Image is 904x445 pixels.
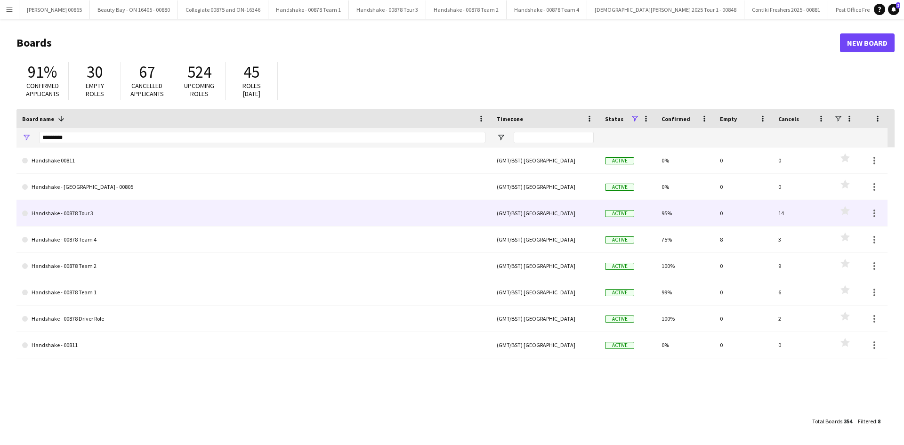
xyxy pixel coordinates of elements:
span: Empty [720,115,737,122]
div: 14 [773,200,831,226]
span: 67 [139,62,155,82]
div: 0 [714,147,773,173]
button: Handshake - 00878 Team 1 [268,0,349,19]
div: 0 [773,174,831,200]
a: Handshake - 00878 Team 1 [22,279,485,306]
div: 95% [656,200,714,226]
a: Handshake 00811 [22,147,485,174]
div: 0 [714,279,773,305]
span: Confirmed applicants [26,81,59,98]
button: Open Filter Menu [497,133,505,142]
a: Handshake - 00811 [22,332,485,358]
div: (GMT/BST) [GEOGRAPHIC_DATA] [491,332,599,358]
span: Upcoming roles [184,81,214,98]
button: Handshake - 00878 Team 2 [426,0,507,19]
div: 0% [656,332,714,358]
a: Handshake - 00878 Team 4 [22,227,485,253]
div: 8 [714,227,773,252]
span: 91% [28,62,57,82]
button: Beauty Bay - ON 16405 - 00880 [90,0,178,19]
span: Roles [DATE] [242,81,261,98]
div: 75% [656,227,714,252]
a: Handshake - [GEOGRAPHIC_DATA] - 00805 [22,174,485,200]
button: Collegiate 00875 and ON-16346 [178,0,268,19]
div: (GMT/BST) [GEOGRAPHIC_DATA] [491,279,599,305]
input: Timezone Filter Input [514,132,594,143]
span: Active [605,263,634,270]
span: Active [605,184,634,191]
button: Contiki Freshers 2025 - 00881 [744,0,828,19]
div: (GMT/BST) [GEOGRAPHIC_DATA] [491,200,599,226]
input: Board name Filter Input [39,132,485,143]
div: 3 [773,227,831,252]
div: 0 [714,332,773,358]
button: [DEMOGRAPHIC_DATA][PERSON_NAME] 2025 Tour 1 - 00848 [587,0,744,19]
div: 99% [656,279,714,305]
div: (GMT/BST) [GEOGRAPHIC_DATA] [491,147,599,173]
div: 0 [773,332,831,358]
span: Total Boards [812,418,842,425]
div: 0% [656,174,714,200]
div: (GMT/BST) [GEOGRAPHIC_DATA] [491,306,599,332]
span: 30 [87,62,103,82]
span: Empty roles [86,81,104,98]
h1: Boards [16,36,840,50]
div: (GMT/BST) [GEOGRAPHIC_DATA] [491,227,599,252]
span: Active [605,342,634,349]
div: 100% [656,253,714,279]
div: (GMT/BST) [GEOGRAPHIC_DATA] [491,174,599,200]
div: 0 [714,306,773,332]
div: 0 [714,253,773,279]
div: : [812,412,852,430]
div: : [858,412,880,430]
span: Filtered [858,418,876,425]
span: 8 [878,418,880,425]
div: 0% [656,147,714,173]
button: Handshake - 00878 Tour 3 [349,0,426,19]
span: 524 [187,62,211,82]
span: Active [605,236,634,243]
div: 100% [656,306,714,332]
span: 354 [844,418,852,425]
span: Active [605,210,634,217]
div: 6 [773,279,831,305]
span: 45 [243,62,259,82]
span: Cancelled applicants [130,81,164,98]
button: Handshake - 00878 Team 4 [507,0,587,19]
div: 0 [773,147,831,173]
button: [PERSON_NAME] 00865 [19,0,90,19]
span: Active [605,289,634,296]
span: Cancels [778,115,799,122]
div: 9 [773,253,831,279]
a: Handshake - 00878 Tour 3 [22,200,485,227]
a: Handshake - 00878 Driver Role [22,306,485,332]
a: New Board [840,33,895,52]
a: 2 [888,4,899,15]
span: Board name [22,115,54,122]
div: 0 [714,174,773,200]
span: Status [605,115,623,122]
button: Open Filter Menu [22,133,31,142]
span: Timezone [497,115,523,122]
a: Handshake - 00878 Team 2 [22,253,485,279]
span: Active [605,316,634,323]
div: (GMT/BST) [GEOGRAPHIC_DATA] [491,253,599,279]
span: 2 [896,2,900,8]
span: Active [605,157,634,164]
div: 2 [773,306,831,332]
div: 0 [714,200,773,226]
span: Confirmed [662,115,690,122]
